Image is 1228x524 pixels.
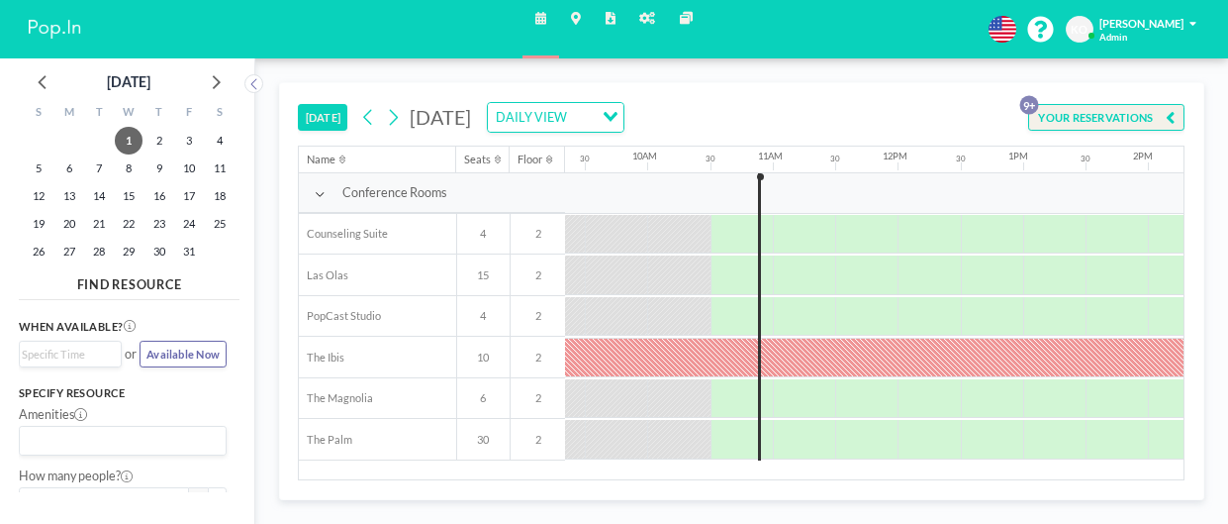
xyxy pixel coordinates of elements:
span: 4 [457,309,510,323]
span: 2 [511,433,565,447]
span: 2 [511,391,565,405]
span: Thursday, October 30, 2025 [145,238,173,265]
span: Wednesday, October 22, 2025 [115,210,142,238]
span: Admin [1099,32,1127,44]
span: Saturday, October 25, 2025 [206,210,234,238]
span: Thursday, October 23, 2025 [145,210,173,238]
span: Monday, October 13, 2025 [55,182,83,210]
div: T [144,101,174,127]
button: - [189,487,208,514]
input: Search for option [22,346,110,363]
input: Search for option [22,431,215,452]
div: 10AM [632,151,657,162]
span: Friday, October 3, 2025 [175,127,203,155]
div: [DATE] [107,68,150,96]
span: 10 [457,351,510,365]
div: 30 [830,155,840,164]
div: Name [307,153,335,166]
div: M [53,101,83,127]
span: KO [1071,23,1087,37]
span: Sunday, October 12, 2025 [25,182,52,210]
span: PopCast Studio [299,309,381,323]
span: 15 [457,268,510,282]
span: Friday, October 10, 2025 [175,155,203,182]
span: Friday, October 17, 2025 [175,182,203,210]
span: Saturday, October 11, 2025 [206,155,234,182]
span: Sunday, October 5, 2025 [25,155,52,182]
h3: Specify resource [19,386,227,400]
div: S [24,101,53,127]
span: Wednesday, October 29, 2025 [115,238,142,265]
span: [DATE] [410,105,471,129]
span: Tuesday, October 7, 2025 [85,155,113,182]
span: 2 [511,309,565,323]
div: Seats [464,153,491,166]
button: YOUR RESERVATIONS9+ [1028,104,1184,132]
span: 30 [457,433,510,447]
div: 30 [580,155,590,164]
span: Saturday, October 18, 2025 [206,182,234,210]
span: [PERSON_NAME] [1099,17,1183,30]
span: The Ibis [299,351,344,365]
span: or [125,347,137,363]
span: Tuesday, October 14, 2025 [85,182,113,210]
div: W [114,101,143,127]
span: 2 [511,351,565,365]
span: Thursday, October 16, 2025 [145,182,173,210]
div: Search for option [488,103,622,132]
div: 1PM [1008,151,1028,162]
button: [DATE] [298,104,347,132]
div: T [84,101,114,127]
span: Tuesday, October 21, 2025 [85,210,113,238]
span: The Palm [299,433,352,447]
span: Thursday, October 9, 2025 [145,155,173,182]
span: Wednesday, October 1, 2025 [115,127,142,155]
span: Saturday, October 4, 2025 [206,127,234,155]
span: Monday, October 27, 2025 [55,238,83,265]
div: Floor [518,153,542,166]
img: organization-logo [25,14,84,46]
button: + [208,487,227,514]
h4: FIND RESOURCE [19,270,239,292]
span: Monday, October 6, 2025 [55,155,83,182]
div: Search for option [20,427,226,456]
button: Available Now [140,341,228,368]
input: Search for option [572,107,591,128]
span: Wednesday, October 15, 2025 [115,182,142,210]
div: 11AM [758,151,783,162]
div: Search for option [20,342,121,367]
label: Amenities [19,407,87,423]
div: F [174,101,204,127]
div: 30 [706,155,715,164]
div: 30 [956,155,966,164]
span: Available Now [146,348,220,361]
span: Las Olas [299,268,348,282]
span: Wednesday, October 8, 2025 [115,155,142,182]
span: Sunday, October 19, 2025 [25,210,52,238]
span: DAILY VIEW [492,107,569,128]
span: 2 [511,268,565,282]
span: Counseling Suite [299,227,388,241]
div: 12PM [883,151,907,162]
span: Sunday, October 26, 2025 [25,238,52,265]
span: The Magnolia [299,391,373,405]
label: How many people? [19,469,134,484]
span: 2 [511,227,565,241]
div: S [205,101,235,127]
span: Conference Rooms [342,185,446,201]
span: Monday, October 20, 2025 [55,210,83,238]
span: 6 [457,391,510,405]
p: 9+ [1020,95,1039,114]
div: 2PM [1133,151,1153,162]
span: 4 [457,227,510,241]
span: Tuesday, October 28, 2025 [85,238,113,265]
div: 30 [1081,155,1090,164]
span: Friday, October 31, 2025 [175,238,203,265]
span: Friday, October 24, 2025 [175,210,203,238]
span: Thursday, October 2, 2025 [145,127,173,155]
